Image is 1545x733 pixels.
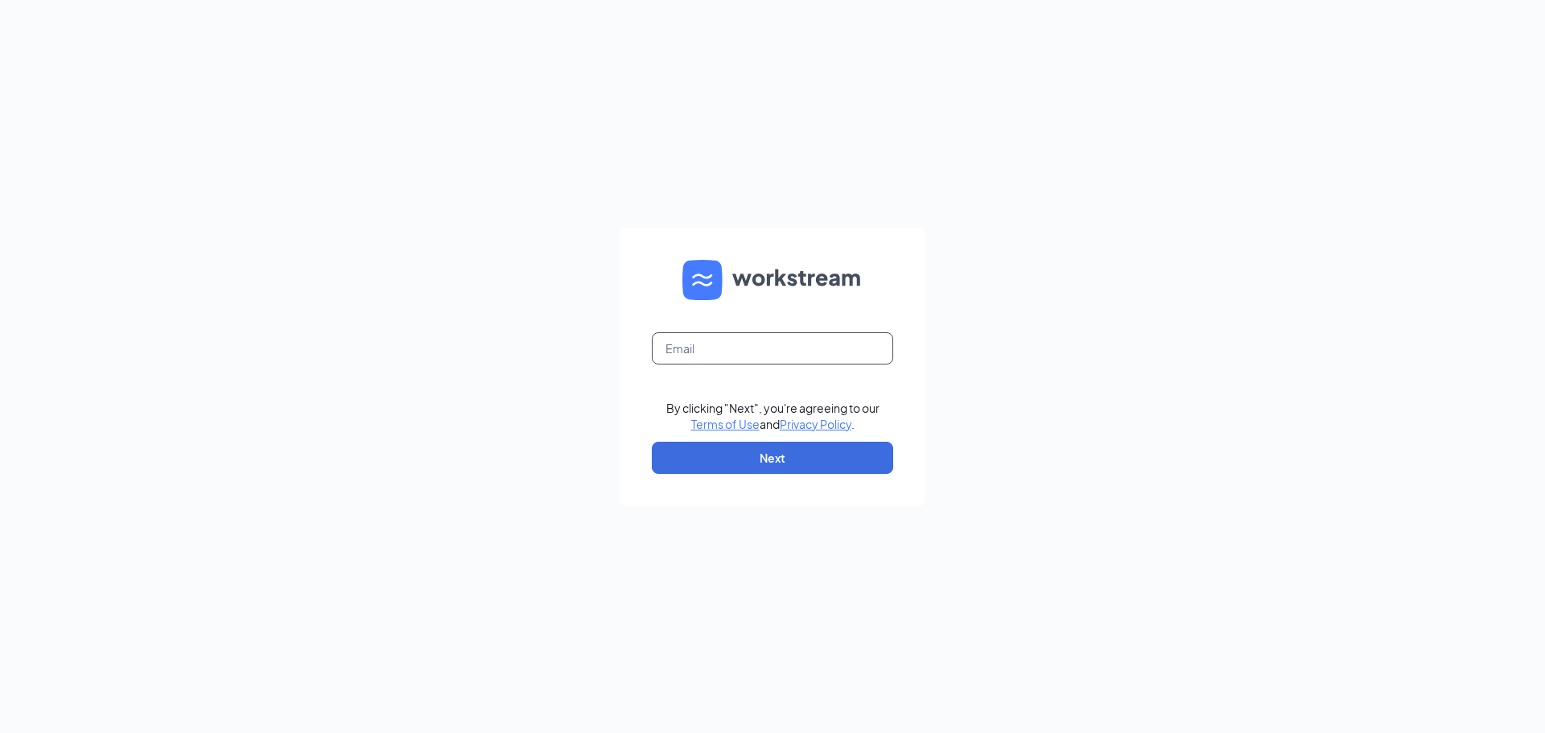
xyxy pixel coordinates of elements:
[652,332,893,364] input: Email
[666,400,880,432] div: By clicking "Next", you're agreeing to our and .
[682,260,863,300] img: WS logo and Workstream text
[691,417,760,431] a: Terms of Use
[652,442,893,474] button: Next
[780,417,851,431] a: Privacy Policy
